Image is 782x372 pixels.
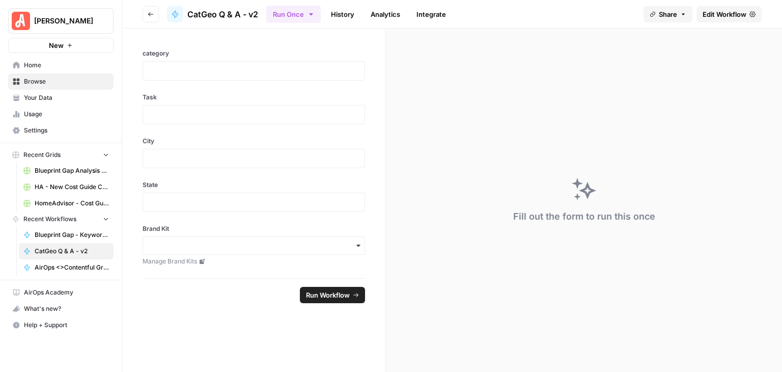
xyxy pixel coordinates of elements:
[266,6,321,23] button: Run Once
[24,93,109,102] span: Your Data
[35,199,109,208] span: HomeAdvisor - Cost Guide Updates
[143,137,365,146] label: City
[644,6,692,22] button: Share
[19,163,114,179] a: Blueprint Gap Analysis Grid
[24,288,109,297] span: AirOps Academy
[12,12,30,30] img: Angi Logo
[35,247,109,256] span: CatGeo Q & A - v2
[325,6,360,22] a: History
[143,224,365,233] label: Brand Kit
[659,9,677,19] span: Share
[8,57,114,73] a: Home
[8,317,114,333] button: Help + Support
[19,243,114,259] a: CatGeo Q & A - v2
[167,6,258,22] a: CatGeo Q & A - v2
[35,230,109,240] span: Blueprint Gap - Keyword Idea Generator
[24,321,109,330] span: Help + Support
[187,8,258,20] span: CatGeo Q & A - v2
[35,182,109,192] span: HA - New Cost Guide Creation Grid
[8,284,114,301] a: AirOps Academy
[703,9,746,19] span: Edit Workflow
[9,301,113,316] div: What's new?
[34,16,96,26] span: [PERSON_NAME]
[24,61,109,70] span: Home
[410,6,452,22] a: Integrate
[19,259,114,276] a: AirOps <>Contentful Grouped Answers per Question CSV
[365,6,406,22] a: Analytics
[8,122,114,139] a: Settings
[8,211,114,227] button: Recent Workflows
[306,290,350,300] span: Run Workflow
[696,6,762,22] a: Edit Workflow
[513,209,655,224] div: Fill out the form to run this once
[8,73,114,90] a: Browse
[35,263,109,272] span: AirOps <>Contentful Grouped Answers per Question CSV
[143,180,365,190] label: State
[143,93,365,102] label: Task
[8,38,114,53] button: New
[35,166,109,175] span: Blueprint Gap Analysis Grid
[8,106,114,122] a: Usage
[143,257,365,266] a: Manage Brand Kits
[23,150,61,160] span: Recent Grids
[143,49,365,58] label: category
[19,179,114,195] a: HA - New Cost Guide Creation Grid
[8,147,114,163] button: Recent Grids
[8,90,114,106] a: Your Data
[8,301,114,317] button: What's new?
[24,126,109,135] span: Settings
[300,287,365,303] button: Run Workflow
[49,40,64,50] span: New
[24,110,109,119] span: Usage
[19,227,114,243] a: Blueprint Gap - Keyword Idea Generator
[23,215,76,224] span: Recent Workflows
[8,8,114,34] button: Workspace: Angi
[24,77,109,86] span: Browse
[19,195,114,211] a: HomeAdvisor - Cost Guide Updates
